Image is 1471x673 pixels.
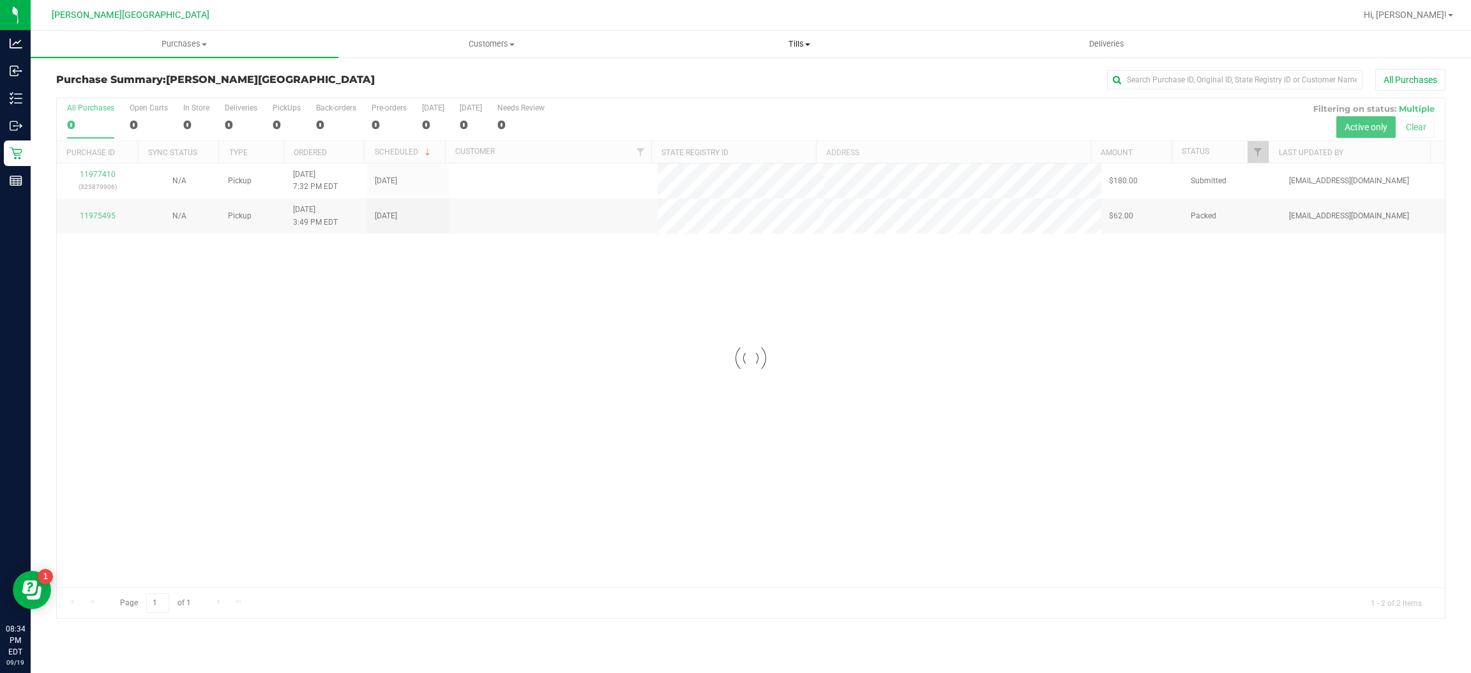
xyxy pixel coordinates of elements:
inline-svg: Analytics [10,37,22,50]
input: Search Purchase ID, Original ID, State Registry ID or Customer Name... [1107,70,1362,89]
inline-svg: Outbound [10,119,22,132]
iframe: Resource center unread badge [38,569,53,584]
p: 08:34 PM EDT [6,623,25,658]
span: Customers [339,38,645,50]
span: Deliveries [1072,38,1142,50]
inline-svg: Reports [10,174,22,187]
a: Deliveries [953,31,1261,57]
iframe: Resource center [13,571,51,609]
inline-svg: Inventory [10,92,22,105]
a: Customers [338,31,646,57]
inline-svg: Retail [10,147,22,160]
h3: Purchase Summary: [56,74,519,86]
a: Tills [645,31,953,57]
button: All Purchases [1375,69,1445,91]
span: [PERSON_NAME][GEOGRAPHIC_DATA] [52,10,209,20]
a: Purchases [31,31,338,57]
span: Tills [646,38,953,50]
inline-svg: Inbound [10,64,22,77]
span: [PERSON_NAME][GEOGRAPHIC_DATA] [166,73,375,86]
span: Purchases [31,38,338,50]
p: 09/19 [6,658,25,667]
span: Hi, [PERSON_NAME]! [1364,10,1447,20]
